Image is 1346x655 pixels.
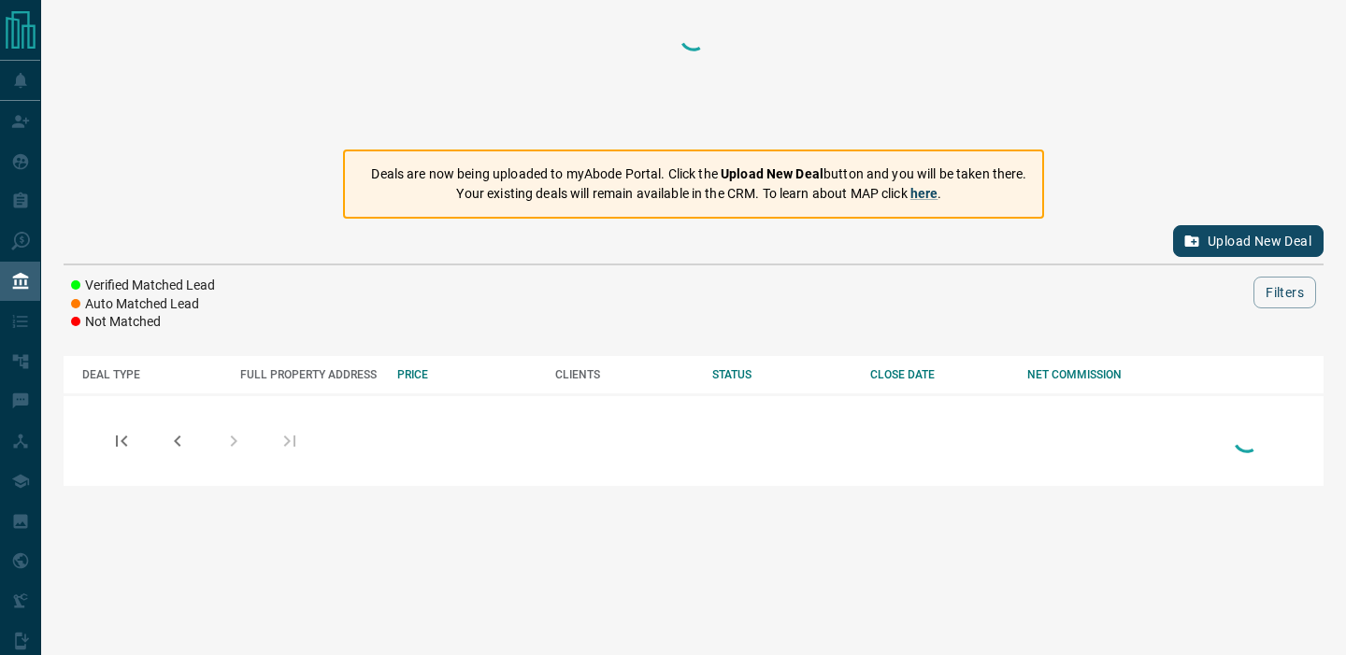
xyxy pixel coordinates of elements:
[555,368,694,381] div: CLIENTS
[371,164,1026,184] p: Deals are now being uploaded to myAbode Portal. Click the button and you will be taken there.
[675,19,712,131] div: Loading
[870,368,1009,381] div: CLOSE DATE
[1253,277,1316,308] button: Filters
[371,184,1026,204] p: Your existing deals will remain available in the CRM. To learn about MAP click .
[712,368,852,381] div: STATUS
[82,368,222,381] div: DEAL TYPE
[1027,368,1167,381] div: NET COMMISSION
[1173,225,1324,257] button: Upload New Deal
[721,166,823,181] strong: Upload New Deal
[71,313,215,332] li: Not Matched
[71,277,215,295] li: Verified Matched Lead
[240,368,379,381] div: FULL PROPERTY ADDRESS
[397,368,537,381] div: PRICE
[910,186,938,201] a: here
[71,295,215,314] li: Auto Matched Lead
[1228,420,1266,461] div: Loading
